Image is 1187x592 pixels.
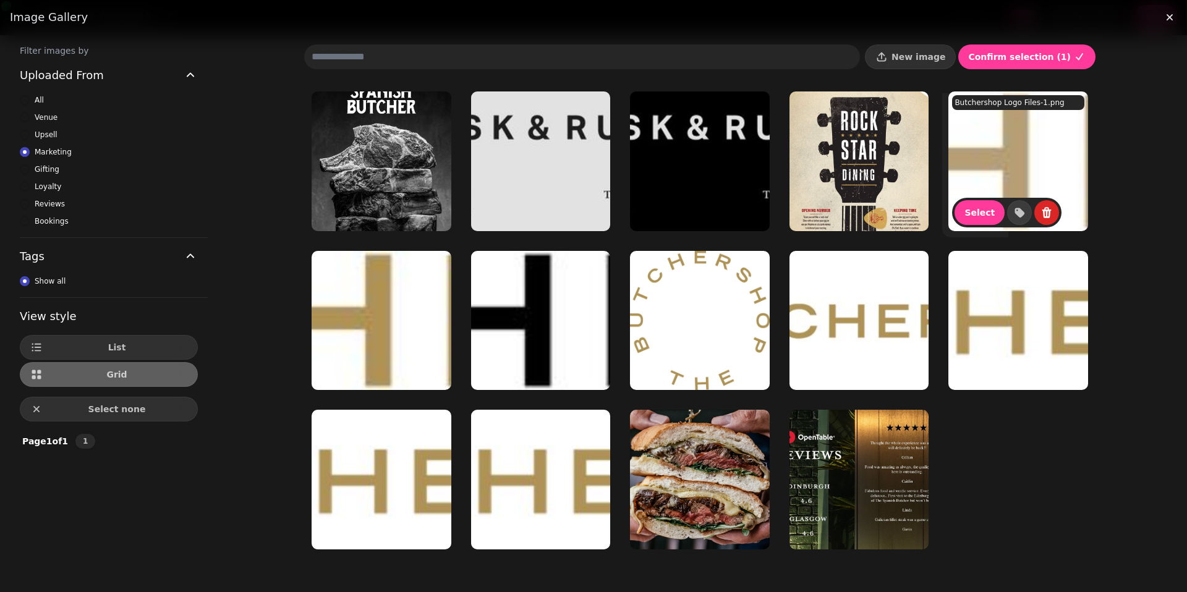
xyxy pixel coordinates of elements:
button: delete [1034,200,1059,225]
h3: Image gallery [10,10,1177,25]
span: Select [964,208,995,217]
span: List [46,343,187,352]
button: Select none [20,397,198,421]
div: Tags [20,275,198,297]
nav: Pagination [75,434,95,449]
span: Venue [35,111,57,124]
span: 1 [80,438,90,445]
button: Select [955,200,1005,225]
img: Butchershop Logo Files-1.png [948,91,1088,231]
img: BS Single Line Gold (smaller).png [789,251,929,391]
button: Confirm selection (1) [958,44,1096,69]
img: 20449324_1998963566785940_6884284438720883168_o.jpg [789,91,929,231]
span: Marketing [35,146,72,158]
button: Tags [20,238,198,275]
span: All [35,94,44,106]
p: Butchershop Logo Files-1.png [955,98,1064,108]
img: BS Single Line Black.png [471,251,611,391]
button: Uploaded From [20,57,198,94]
p: Page 1 of 1 [17,435,73,447]
h3: View style [20,308,198,325]
img: unnamed.jpg [789,410,929,549]
button: List [20,335,198,360]
button: New image [865,44,956,69]
div: Uploaded From [20,94,198,237]
span: Grid [46,370,187,379]
span: Select none [46,405,187,413]
img: BS Single Line Gold.png [312,251,451,391]
span: New image [891,53,945,61]
span: Show all [35,275,66,287]
span: Upsell [35,129,57,141]
img: BS Single Line Gold (lft smaller).png [312,410,451,549]
span: Gifting [35,163,59,175]
span: Bookings [35,215,69,227]
img: BS Lunch SandwIch_.jpg [630,410,770,549]
img: BS Single Line Gold (lft smaller) PNG.png [471,410,611,549]
img: BS Roundal Gold.png [630,251,770,391]
button: Grid [20,362,198,387]
span: Reviews [35,198,65,210]
button: 1 [75,434,95,449]
img: R&R Footer.jpg [471,91,611,231]
span: Confirm selection ( 1 ) [968,53,1071,61]
span: Loyalty [35,180,61,193]
img: BS Single Line Gold (lft smaller) PNG.png [948,251,1088,391]
img: Black R&R Footer.jpg [630,91,770,231]
label: Filter images by [10,44,208,57]
img: MEAT & Updated logo.jpg [312,91,451,231]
